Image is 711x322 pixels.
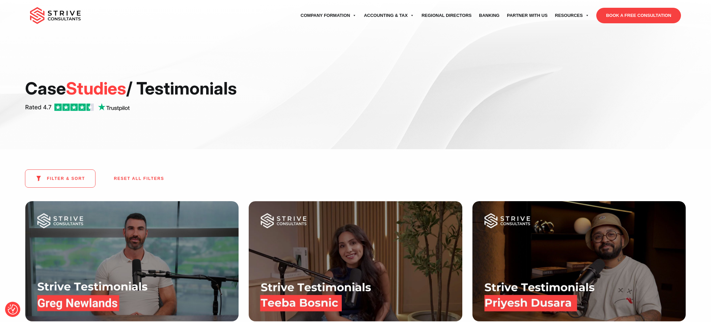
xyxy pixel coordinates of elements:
a: Partner with Us [503,6,551,25]
a: Company Formation [297,6,360,25]
button: FILTER & SORT [25,169,95,188]
a: Accounting & Tax [360,6,418,25]
a: Resources [551,6,593,25]
button: Consent Preferences [8,304,18,315]
img: main-logo.svg [30,7,81,24]
img: Revisit consent button [8,304,18,315]
a: Regional Directors [418,6,475,25]
span: FILTER & SORT [47,176,85,181]
a: BOOK A FREE CONSULTATION [596,8,681,23]
span: Studies [66,78,126,99]
a: Banking [475,6,503,25]
h1: Case / Testimonials [25,78,309,99]
button: RESET ALL FILTERS [104,170,174,187]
